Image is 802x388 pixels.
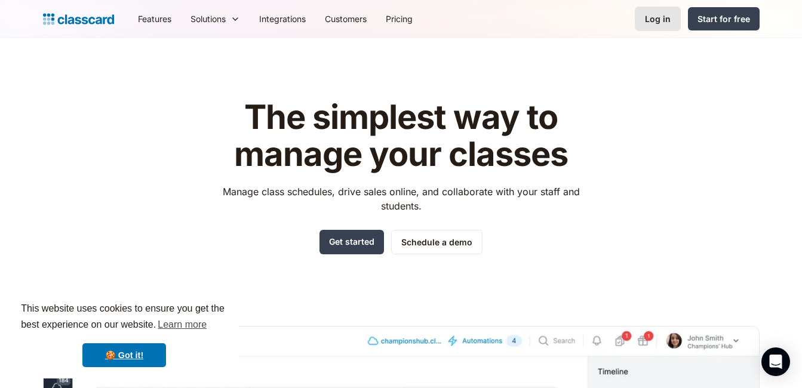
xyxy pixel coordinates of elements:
a: Start for free [688,7,760,30]
a: Integrations [250,5,315,32]
p: Manage class schedules, drive sales online, and collaborate with your staff and students. [211,184,591,213]
div: cookieconsent [10,290,239,378]
h1: The simplest way to manage your classes [211,99,591,173]
span: This website uses cookies to ensure you get the best experience on our website. [21,301,228,334]
div: Solutions [181,5,250,32]
a: Log in [635,7,681,31]
a: home [43,11,114,27]
div: Open Intercom Messenger [761,347,790,376]
a: Schedule a demo [391,230,483,254]
a: Features [128,5,181,32]
div: Start for free [697,13,750,25]
div: Solutions [190,13,226,25]
a: Customers [315,5,376,32]
a: dismiss cookie message [82,343,166,367]
a: Get started [319,230,384,254]
a: learn more about cookies [156,316,208,334]
a: Pricing [376,5,422,32]
div: Log in [645,13,671,25]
